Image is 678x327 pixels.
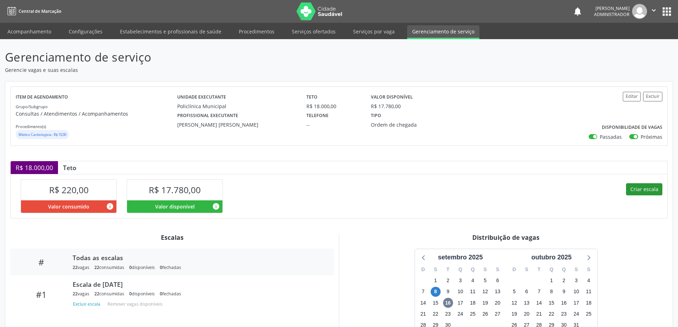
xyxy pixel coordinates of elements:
div: S [429,264,442,275]
span: quarta-feira, 1 de outubro de 2025 [546,276,556,286]
div: D [417,264,430,275]
span: R$ 220,00 [49,184,89,196]
span: quarta-feira, 10 de setembro de 2025 [455,287,465,297]
small: Médico Cardiologista - R$ 10,00 [19,132,66,137]
p: Consultas / Atendimentos / Acompanhamentos [16,110,177,117]
span: 0 [160,291,162,297]
span: quinta-feira, 2 de outubro de 2025 [559,276,569,286]
a: Serviços ofertados [287,25,341,38]
label: Telefone [306,110,329,121]
span: Valor consumido [48,203,89,210]
div: outubro 2025 [529,253,574,262]
span: 0 [129,291,132,297]
div: Ordem de chegada [371,121,458,128]
span: sábado, 27 de setembro de 2025 [493,309,503,319]
div: vagas [73,291,89,297]
span: terça-feira, 9 de setembro de 2025 [443,287,453,297]
span: quinta-feira, 4 de setembro de 2025 [468,276,478,286]
span: 22 [73,264,78,270]
div: Distribuição de vagas [344,233,668,241]
div: Escalas [10,233,334,241]
span: quarta-feira, 24 de setembro de 2025 [455,309,465,319]
span: terça-feira, 7 de outubro de 2025 [534,287,544,297]
span: Administrador [594,11,630,17]
div: Todas as escalas [73,254,324,262]
span: 22 [94,291,99,297]
span: terça-feira, 2 de setembro de 2025 [443,276,453,286]
span: terça-feira, 16 de setembro de 2025 [443,298,453,308]
span: quinta-feira, 23 de outubro de 2025 [559,309,569,319]
div: Q [454,264,467,275]
div: T [533,264,545,275]
span: quarta-feira, 15 de outubro de 2025 [546,298,556,308]
span: sábado, 6 de setembro de 2025 [493,276,503,286]
div: vagas [73,264,89,270]
span: domingo, 14 de setembro de 2025 [418,298,428,308]
span: sexta-feira, 10 de outubro de 2025 [571,287,581,297]
a: Procedimentos [234,25,279,38]
label: Passadas [600,133,622,141]
span: domingo, 12 de outubro de 2025 [509,298,519,308]
span: sexta-feira, 19 de setembro de 2025 [480,298,490,308]
span: segunda-feira, 13 de outubro de 2025 [522,298,532,308]
div: [PERSON_NAME] [594,5,630,11]
p: Gerencie vagas e suas escalas [5,66,473,74]
span: quinta-feira, 16 de outubro de 2025 [559,298,569,308]
div: S [492,264,504,275]
span: Central de Marcação [19,8,61,14]
div: Teto [58,164,82,172]
div: disponíveis [129,291,155,297]
span: quarta-feira, 22 de outubro de 2025 [546,309,556,319]
p: Gerenciamento de serviço [5,48,473,66]
button: Editar [623,92,641,101]
span: segunda-feira, 20 de outubro de 2025 [522,309,532,319]
div: S [520,264,533,275]
span: 0 [160,264,162,270]
div: D [508,264,521,275]
a: Acompanhamento [2,25,56,38]
i:  [650,6,658,14]
small: Grupo/Subgrupo [16,104,48,109]
a: Gerenciamento de serviço [407,25,479,39]
span: domingo, 19 de outubro de 2025 [509,309,519,319]
div: Escala de [DATE] [73,280,324,288]
span: segunda-feira, 22 de setembro de 2025 [431,309,441,319]
span: domingo, 21 de setembro de 2025 [418,309,428,319]
div: S [479,264,492,275]
div: Q [558,264,570,275]
span: sábado, 18 de outubro de 2025 [584,298,594,308]
a: Serviços por vaga [348,25,400,38]
span: quarta-feira, 8 de outubro de 2025 [546,287,556,297]
div: setembro 2025 [435,253,485,262]
div: Policlínica Municipal [177,102,296,110]
label: Valor disponível [371,92,413,103]
span: sexta-feira, 3 de outubro de 2025 [571,276,581,286]
span: terça-feira, 23 de setembro de 2025 [443,309,453,319]
span: sexta-feira, 26 de setembro de 2025 [480,309,490,319]
span: segunda-feira, 6 de outubro de 2025 [522,287,532,297]
span: sábado, 11 de outubro de 2025 [584,287,594,297]
span: sexta-feira, 12 de setembro de 2025 [480,287,490,297]
i: Valor disponível para agendamentos feitos para este serviço [212,202,220,210]
span: sábado, 4 de outubro de 2025 [584,276,594,286]
span: quarta-feira, 3 de setembro de 2025 [455,276,465,286]
small: Procedimento(s) [16,124,46,129]
div: T [442,264,454,275]
div: R$ 18.000,00 [306,102,361,110]
label: Disponibilidade de vagas [602,122,662,133]
div: Q [545,264,558,275]
div: fechadas [160,264,181,270]
label: Profissional executante [177,110,238,121]
span: 0 [129,264,132,270]
a: Estabelecimentos e profissionais de saúde [115,25,226,38]
button: notifications [573,6,583,16]
label: Próximas [641,133,662,141]
span: domingo, 7 de setembro de 2025 [418,287,428,297]
div: [PERSON_NAME] [PERSON_NAME] [177,121,296,128]
span: sexta-feira, 17 de outubro de 2025 [571,298,581,308]
label: Unidade executante [177,92,226,103]
div: S [570,264,583,275]
span: segunda-feira, 8 de setembro de 2025 [431,287,441,297]
div: consumidas [94,291,124,297]
a: Configurações [64,25,107,38]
